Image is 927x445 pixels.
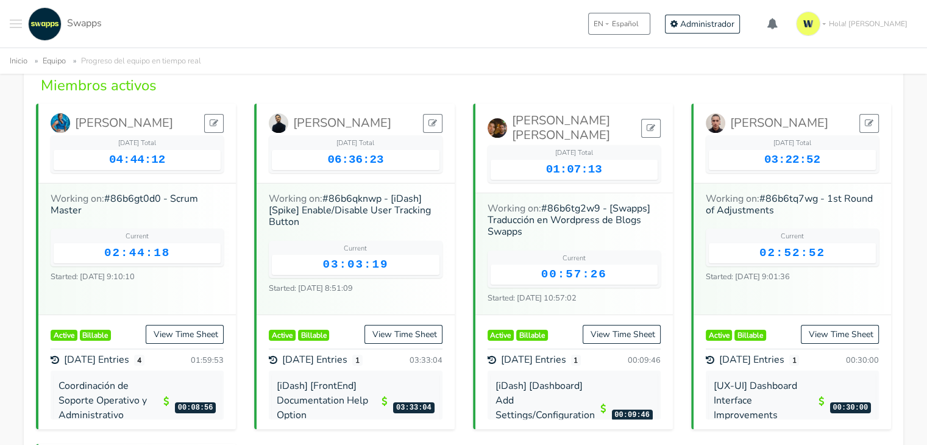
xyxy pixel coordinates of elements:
span: Active [269,330,296,341]
button: ENEspañol [588,13,650,35]
a: [PERSON_NAME] [269,113,391,133]
i: Billable [163,394,169,408]
a: Equipo [43,55,66,66]
span: 1 [571,355,581,366]
a: [PERSON_NAME] [706,113,828,133]
h6: Working on: [51,193,224,216]
h4: Miembros activos [36,76,891,94]
a: Swapps [25,7,102,41]
a: View Time Sheet [801,325,879,344]
img: Elkin Rodriguez [706,113,725,133]
span: Hola! [PERSON_NAME] [829,18,907,29]
span: Billable [298,330,330,341]
span: 00:30:00 [830,402,871,413]
span: 00:09:46 [612,410,653,421]
a: Administrador [665,15,740,34]
img: isotipo-3-3e143c57.png [796,12,820,36]
div: Current [54,232,221,242]
div: Current [491,254,658,264]
span: 00:57:26 [541,268,607,281]
a: [PERSON_NAME] [PERSON_NAME] [488,113,641,143]
span: Active [51,330,77,341]
a: Coordinación de Soporte Operativo y Administrativo [59,379,147,422]
a: View Time Sheet [364,325,442,344]
img: swapps-linkedin-v2.jpg [28,7,62,41]
a: View Time Sheet [583,325,661,344]
span: Administrador [680,18,734,30]
small: Started: [DATE] 8:51:09 [269,283,353,294]
a: #86b6qknwp - [iDash] [Spike] Enable/Disable User Tracking Button [269,192,431,229]
div: 00:09:46 [625,355,661,365]
span: 1 [789,355,800,366]
span: 1 [352,355,363,366]
div: 03:33:04 [407,355,442,365]
a: Hola! [PERSON_NAME] [791,7,917,41]
span: Español [612,18,639,29]
img: Cristian Camilo Rodriguez [488,118,507,138]
span: Billable [80,330,112,341]
small: Started: [DATE] 9:10:10 [51,271,135,282]
div: 01:59:53 [188,355,224,365]
div: [DATE] Total [54,138,221,149]
span: Active [488,330,514,341]
span: 00:08:56 [175,402,216,413]
li: Progreso del equipo en tiempo real [68,54,201,68]
div: [DATE] Total [272,138,439,149]
span: [DATE] Entries [501,354,566,366]
span: [DATE] Entries [64,354,129,366]
a: [PERSON_NAME] [51,113,173,133]
span: Billable [516,330,548,341]
a: #86b6gt0d0 - Scrum Master [51,192,198,217]
h6: Working on: [706,193,879,216]
a: #86b6tq7wg - 1st Round of Adjustments [706,192,873,217]
span: [DATE] Entries [282,354,347,366]
div: 00:30:00 [844,355,879,365]
div: Current [272,244,439,254]
a: Inicio [10,55,27,66]
span: 06:36:23 [327,153,383,166]
h6: Working on: [269,193,442,229]
span: 02:52:52 [759,246,825,260]
span: [DATE] Entries [719,354,784,366]
i: Billable [600,401,606,416]
span: 03:03:19 [322,258,388,271]
span: Swapps [67,16,102,30]
button: Toggle navigation menu [10,7,22,41]
h6: Working on: [488,203,661,238]
span: 02:44:18 [104,246,170,260]
a: [iDash] [FrontEnd] Documentation Help Option [277,379,368,422]
span: 04:44:12 [109,153,165,166]
a: [iDash] [Dashboard] Add Settings/Configuration option [495,379,595,436]
div: Current [709,232,876,242]
span: 03:33:04 [393,402,434,413]
a: View Time Sheet [146,325,224,344]
a: [UX-UI] Dashboard Interface Improvements [714,379,797,422]
span: Billable [734,330,766,341]
img: Angie [51,113,70,133]
span: 01:07:13 [546,163,602,176]
div: [DATE] Total [709,138,876,149]
span: Active [706,330,733,341]
small: Started: [DATE] 9:01:36 [706,271,790,282]
span: 03:22:52 [764,153,820,166]
div: [DATE] Total [491,148,658,158]
a: #86b6tg2w9 - [Swapps] Traducción en Wordpress de Blogs Swapps [488,202,650,238]
span: 4 [134,355,144,366]
small: Started: [DATE] 10:57:02 [488,293,577,304]
i: Billable [382,394,387,408]
img: Carlos [269,113,288,133]
i: Billable [819,394,824,408]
